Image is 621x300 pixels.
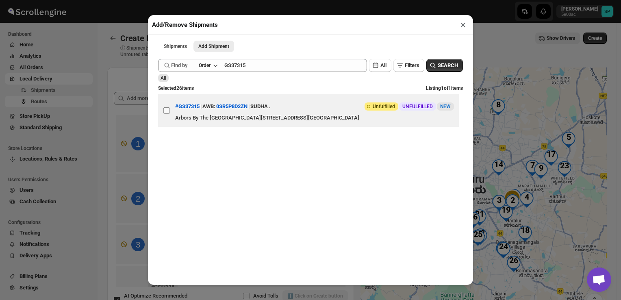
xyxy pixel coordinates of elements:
a: Open chat [587,267,611,292]
button: 0SR5P8D2ZN [216,103,248,109]
button: Filters [393,59,424,72]
button: × [457,19,469,30]
span: Listing 1 of 1 items [426,85,463,91]
div: | | [175,99,271,114]
span: SEARCH [438,61,458,70]
div: Order [199,62,211,69]
button: SEARCH [426,59,463,72]
span: Selected 26 items [158,85,194,91]
div: Arbors By The [GEOGRAPHIC_DATA][STREET_ADDRESS][GEOGRAPHIC_DATA] [175,114,454,122]
span: Unfulfilled [373,103,395,110]
h2: Add/Remove Shipments [152,21,218,29]
span: NEW [440,104,451,109]
span: All [161,75,166,81]
span: All [380,62,386,68]
button: Order [194,60,222,71]
div: Selected Shipments [107,85,354,290]
span: Add Shipment [198,43,229,50]
button: All [369,59,391,72]
span: Shipments [164,43,187,50]
input: Enter value here [224,59,367,72]
span: Find by [171,61,187,70]
span: AWB: [202,102,215,111]
button: #GS37315 [175,103,200,109]
div: SUDHA . [250,99,271,114]
span: UNFULFILLED [402,103,433,110]
span: Filters [405,62,419,68]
